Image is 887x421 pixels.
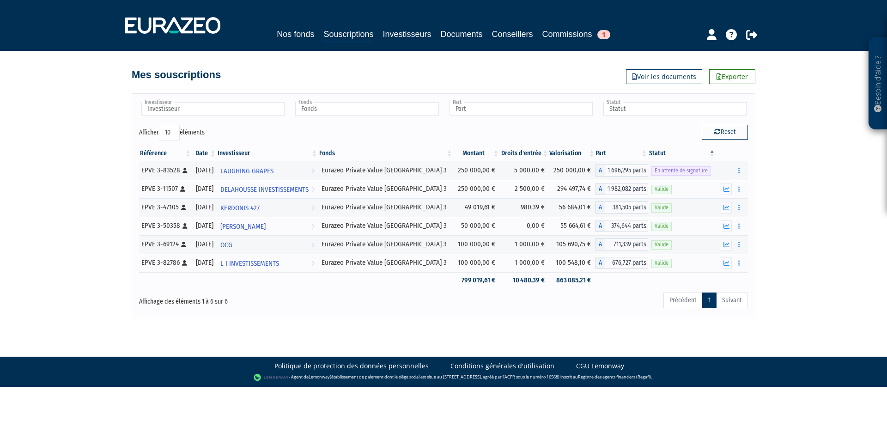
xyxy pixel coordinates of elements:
[141,202,189,212] div: EPVE 3-47105
[500,146,549,161] th: Droits d'entrée: activer pour trier la colonne par ordre croissant
[595,201,648,214] div: A - Eurazeo Private Value Europe 3
[595,257,648,269] div: A - Eurazeo Private Value Europe 3
[500,161,549,180] td: 5 000,00 €
[651,185,672,194] span: Valide
[141,221,189,231] div: EPVE 3-50358
[651,240,672,249] span: Valide
[500,235,549,254] td: 1 000,00 €
[9,373,878,382] div: - Agent de (établissement de paiement dont le siège social est situé au [STREET_ADDRESS], agréé p...
[651,203,672,212] span: Valide
[492,28,533,41] a: Conseillers
[274,361,429,371] a: Politique de protection des données personnelles
[139,292,385,306] div: Affichage des éléments 1 à 6 sur 6
[182,260,187,266] i: [Français] Personne physique
[254,373,289,382] img: logo-lemonway.png
[702,125,748,140] button: Reset
[605,201,648,214] span: 381,505 parts
[453,235,500,254] td: 100 000,00 €
[182,223,188,229] i: [Français] Personne physique
[549,254,596,272] td: 100 548,10 €
[595,165,605,177] span: A
[453,198,500,217] td: 49 019,61 €
[311,218,315,235] i: Voir l'investisseur
[605,257,648,269] span: 676,727 parts
[702,293,717,308] a: 1
[605,183,648,195] span: 1 982,082 parts
[453,161,500,180] td: 250 000,00 €
[220,200,260,217] span: KERDONIS 427
[182,168,188,173] i: [Français] Personne physique
[500,254,549,272] td: 1 000,00 €
[309,374,330,380] a: Lemonway
[311,200,315,217] i: Voir l'investisseur
[323,28,373,42] a: Souscriptions
[192,146,217,161] th: Date: activer pour trier la colonne par ordre croissant
[500,198,549,217] td: 980,39 €
[311,163,315,180] i: Voir l'investisseur
[181,242,186,247] i: [Français] Personne physique
[383,28,431,41] a: Investisseurs
[195,184,213,194] div: [DATE]
[595,238,648,250] div: A - Eurazeo Private Value Europe 3
[595,257,605,269] span: A
[311,181,315,198] i: Voir l'investisseur
[181,205,186,210] i: [Français] Personne physique
[605,165,648,177] span: 1 696,295 parts
[453,180,500,198] td: 250 000,00 €
[605,238,648,250] span: 711,339 parts
[453,217,500,235] td: 50 000,00 €
[549,146,596,161] th: Valorisation: activer pour trier la colonne par ordre croissant
[648,146,716,161] th: Statut : activer pour trier la colonne par ordre d&eacute;croissant
[873,42,883,125] p: Besoin d'aide ?
[139,125,205,140] label: Afficher éléments
[578,374,651,380] a: Registre des agents financiers (Regafi)
[322,221,450,231] div: Eurazeo Private Value [GEOGRAPHIC_DATA] 3
[597,30,610,39] span: 1
[322,202,450,212] div: Eurazeo Private Value [GEOGRAPHIC_DATA] 3
[195,202,213,212] div: [DATE]
[595,220,605,232] span: A
[549,180,596,198] td: 294 497,74 €
[220,163,273,180] span: LAUGHING GRAPES
[217,180,318,198] a: DELAHOUSSE INVESTISSEMENTS
[605,220,648,232] span: 374,644 parts
[651,166,711,175] span: En attente de signature
[195,258,213,268] div: [DATE]
[277,28,314,41] a: Nos fonds
[217,161,318,180] a: LAUGHING GRAPES
[576,361,624,371] a: CGU Lemonway
[195,221,213,231] div: [DATE]
[549,235,596,254] td: 105 690,75 €
[311,237,315,254] i: Voir l'investisseur
[141,165,189,175] div: EPVE 3-83528
[453,146,500,161] th: Montant: activer pour trier la colonne par ordre croissant
[595,238,605,250] span: A
[709,69,755,84] a: Exporter
[132,69,221,80] h4: Mes souscriptions
[141,258,189,268] div: EPVE 3-82786
[220,255,279,272] span: L I INVESTISSEMENTS
[322,165,450,175] div: Eurazeo Private Value [GEOGRAPHIC_DATA] 3
[322,184,450,194] div: Eurazeo Private Value [GEOGRAPHIC_DATA] 3
[595,183,648,195] div: A - Eurazeo Private Value Europe 3
[141,239,189,249] div: EPVE 3-69124
[549,272,596,288] td: 863 085,21 €
[453,272,500,288] td: 799 019,61 €
[542,28,610,41] a: Commissions1
[441,28,483,41] a: Documents
[500,180,549,198] td: 2 500,00 €
[159,125,180,140] select: Afficheréléments
[595,201,605,214] span: A
[595,220,648,232] div: A - Eurazeo Private Value Europe 3
[500,217,549,235] td: 0,00 €
[651,222,672,231] span: Valide
[450,361,554,371] a: Conditions générales d'utilisation
[500,272,549,288] td: 10 480,39 €
[322,239,450,249] div: Eurazeo Private Value [GEOGRAPHIC_DATA] 3
[318,146,453,161] th: Fonds: activer pour trier la colonne par ordre croissant
[217,235,318,254] a: OCG
[217,254,318,272] a: L I INVESTISSEMENTS
[217,146,318,161] th: Investisseur: activer pour trier la colonne par ordre croissant
[220,237,232,254] span: OCG
[139,146,192,161] th: Référence : activer pour trier la colonne par ordre croissant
